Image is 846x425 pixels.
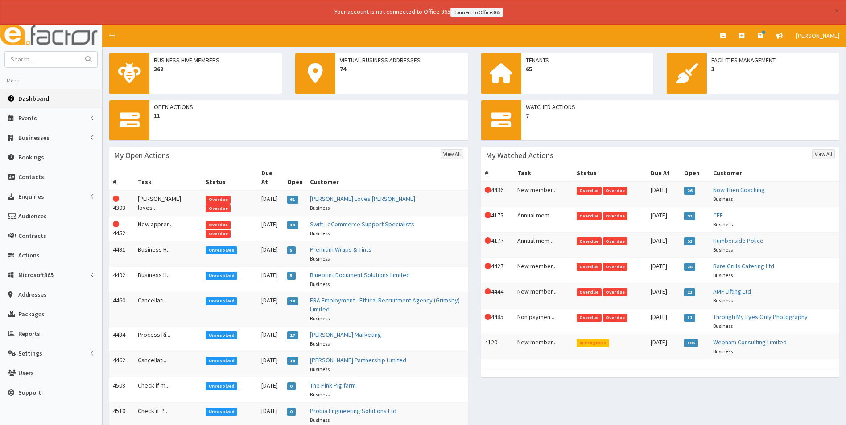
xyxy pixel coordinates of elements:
span: 21 [684,288,695,296]
td: Cancellati... [134,351,202,377]
td: 4303 [109,190,134,216]
td: New member... [514,181,573,207]
th: Task [134,165,202,190]
th: Task [514,165,573,181]
a: AMF Lifting Ltd [713,287,751,295]
a: View All [812,149,835,159]
th: Status [573,165,647,181]
td: Annual mem... [514,207,573,232]
a: CEF [713,211,723,219]
span: 5 [287,246,296,254]
td: [DATE] [258,326,284,351]
span: Unresolved [206,297,237,305]
span: Overdue [603,237,628,245]
i: This Action is overdue! [113,196,119,202]
span: [PERSON_NAME] [796,32,839,40]
span: 3 [711,65,835,74]
span: 91 [684,212,695,220]
th: Open [284,165,306,190]
a: Probia Engineering Solutions Ltd [310,407,396,415]
span: Tenants [526,56,649,65]
i: This Action is overdue! [485,187,491,193]
td: 4436 [481,181,514,207]
small: Business [310,281,330,287]
span: Overdue [603,314,628,322]
td: [DATE] [647,207,681,232]
small: Business [310,230,330,237]
small: Business [713,221,733,228]
span: Business Hive Members [154,56,277,65]
span: Enquiries [18,192,44,200]
small: Business [713,297,733,304]
span: Unresolved [206,357,237,365]
a: Swift - eCommerce Support Specialists [310,220,414,228]
span: Facilities Management [711,56,835,65]
td: [DATE] [258,190,284,216]
td: 4427 [481,257,514,283]
small: Business [713,196,733,202]
td: [DATE] [647,257,681,283]
div: Your account is not connected to Office 365 [158,7,680,17]
th: Customer [710,165,839,181]
span: Overdue [206,221,231,229]
td: [DATE] [258,292,284,326]
a: [PERSON_NAME] [789,25,846,47]
small: Business [713,348,733,355]
span: Addresses [18,290,47,298]
td: 4434 [109,326,134,351]
td: Cancellati... [134,292,202,326]
small: Business [310,391,330,398]
small: Business [310,366,330,372]
td: 4120 [481,334,514,359]
th: Due At [647,165,681,181]
th: # [481,165,514,181]
small: Business [310,417,330,423]
span: Users [18,369,34,377]
a: Now Then Coaching [713,186,765,194]
a: Through My Eyes Only Photography [713,313,808,321]
i: This Action is overdue! [485,237,491,244]
span: Audiences [18,212,47,220]
small: Business [310,255,330,262]
a: Premium Wraps & Tints [310,245,371,253]
a: [PERSON_NAME] Marketing [310,331,381,339]
span: Overdue [206,196,231,204]
span: 18 [287,357,298,365]
span: Overdue [577,212,602,220]
td: 4444 [481,283,514,308]
td: [DATE] [647,232,681,257]
span: Unresolved [206,246,237,254]
span: 61 [287,196,298,204]
i: This Action is overdue! [485,212,491,218]
input: Search... [5,52,80,67]
span: Open Actions [154,102,463,111]
span: Virtual Business Addresses [340,56,463,65]
span: Dashboard [18,94,49,102]
td: 4508 [109,377,134,402]
td: [DATE] [647,283,681,308]
th: Open [681,165,710,181]
a: Blueprint Document Solutions Limited [310,271,410,279]
td: Process Ri... [134,326,202,351]
td: New appren... [134,216,202,241]
th: Customer [306,165,468,190]
h3: My Open Actions [114,151,169,159]
td: 4177 [481,232,514,257]
h3: My Watched Actions [486,151,553,159]
a: [PERSON_NAME] Loves [PERSON_NAME] [310,195,415,203]
span: 27 [287,331,298,339]
span: Settings [18,349,42,357]
span: Overdue [577,288,602,296]
a: Humberside Police [713,237,763,245]
td: [DATE] [258,266,284,292]
td: Check if m... [134,377,202,402]
small: Business [310,204,330,211]
span: 362 [154,65,277,74]
td: 4485 [481,308,514,334]
span: Unresolved [206,272,237,280]
span: Overdue [603,288,628,296]
th: Due At [258,165,284,190]
td: [PERSON_NAME] loves... [134,190,202,216]
span: 105 [684,339,698,347]
span: Events [18,114,37,122]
